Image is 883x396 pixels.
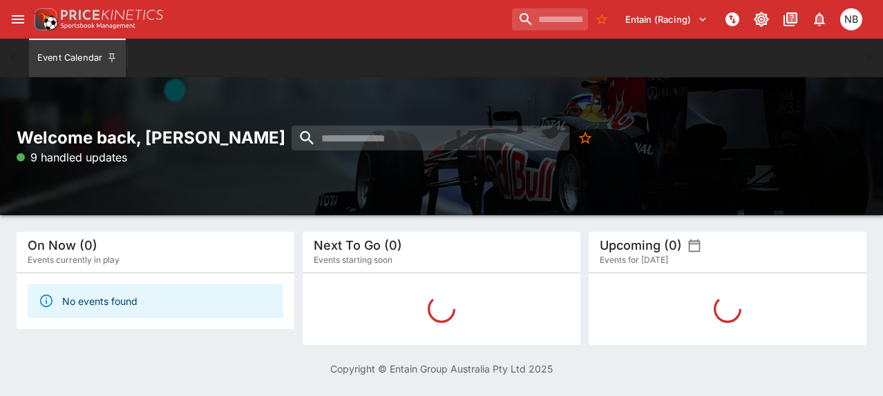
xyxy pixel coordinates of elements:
button: Toggle light/dark mode [749,7,774,32]
h5: On Now (0) [28,237,97,253]
button: settings [687,239,701,253]
p: 9 handled updates [17,149,127,166]
img: Sportsbook Management [61,23,135,29]
input: search [292,126,570,150]
button: NOT Connected to PK [720,7,745,32]
button: Nicole Brown [836,4,866,34]
button: Notifications [807,7,832,32]
h5: Next To Go (0) [314,237,402,253]
img: PriceKinetics [61,10,163,20]
button: No Bookmarks [591,8,613,30]
button: Event Calendar [29,39,126,77]
span: Events for [DATE] [600,253,668,267]
div: Nicole Brown [840,8,862,30]
div: No events found [62,288,137,314]
button: Documentation [778,7,803,32]
button: Select Tenant [617,8,716,30]
button: open drawer [6,7,30,32]
h5: Upcoming (0) [600,237,682,253]
button: No Bookmarks [573,126,598,150]
h2: Welcome back, [PERSON_NAME] [17,127,294,148]
span: Events currently in play [28,253,120,267]
span: Events starting soon [314,253,392,267]
img: PriceKinetics Logo [30,6,58,33]
input: search [512,8,588,30]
